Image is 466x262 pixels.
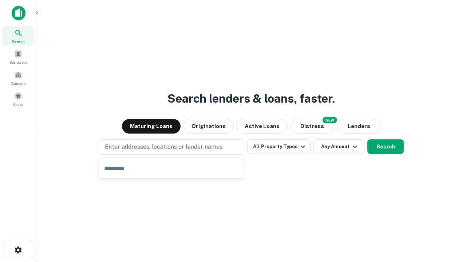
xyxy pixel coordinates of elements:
span: Contacts [11,80,25,86]
button: Active Loans [237,119,288,134]
button: Enter addresses, locations or lender names [99,139,244,155]
span: Saved [13,102,24,107]
button: Originations [183,119,234,134]
button: Search [367,139,404,154]
span: Search [12,38,25,44]
button: All Property Types [247,139,311,154]
button: Lenders [337,119,381,134]
div: NEW [323,117,337,123]
a: Search [2,26,34,45]
img: capitalize-icon.png [12,6,25,20]
p: Enter addresses, locations or lender names [105,143,222,151]
span: Borrowers [9,59,27,65]
a: Borrowers [2,47,34,67]
h3: Search lenders & loans, faster. [167,90,335,107]
a: Contacts [2,68,34,88]
a: Saved [2,89,34,109]
button: Maturing Loans [122,119,181,134]
iframe: Chat Widget [430,204,466,239]
button: Any Amount [313,139,364,154]
button: Search distressed loans with lien and other non-mortgage details. [291,119,334,134]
